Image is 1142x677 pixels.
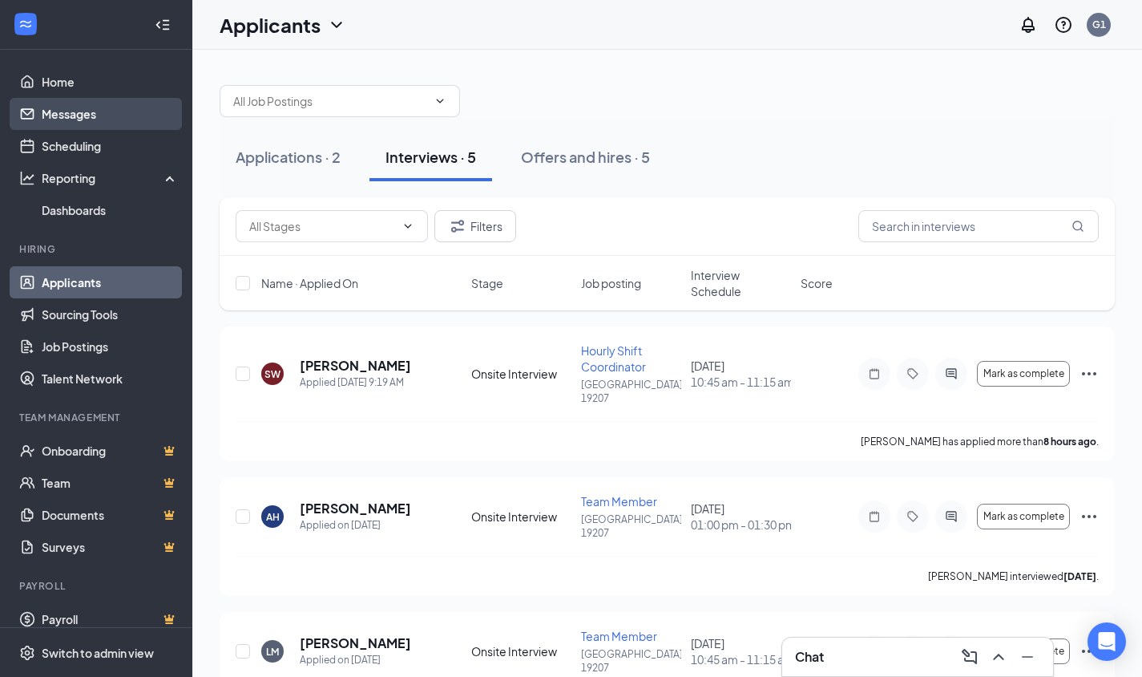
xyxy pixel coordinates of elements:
[249,217,395,235] input: All Stages
[581,494,657,509] span: Team Member
[1054,15,1073,34] svg: QuestionInfo
[691,517,791,533] span: 01:00 pm - 01:30 pm
[865,367,884,380] svg: Note
[300,634,411,652] h5: [PERSON_NAME]
[42,363,179,395] a: Talent Network
[986,644,1011,670] button: ChevronUp
[795,648,824,666] h3: Chat
[42,266,179,298] a: Applicants
[300,517,411,533] div: Applied on [DATE]
[1079,364,1099,383] svg: Ellipses
[471,509,571,525] div: Onsite Interview
[1015,644,1040,670] button: Minimize
[42,531,179,563] a: SurveysCrown
[19,242,176,256] div: Hiring
[261,275,358,291] span: Name · Applied On
[801,275,833,291] span: Score
[691,358,791,390] div: [DATE]
[233,92,427,110] input: All Job Postings
[521,147,650,167] div: Offers and hires · 5
[42,435,179,467] a: OnboardingCrown
[19,411,176,424] div: Team Management
[691,501,791,533] div: [DATE]
[19,579,176,593] div: Payroll
[1019,15,1038,34] svg: Notifications
[1063,570,1096,582] b: [DATE]
[1092,18,1106,31] div: G1
[960,647,979,667] svg: ComposeMessage
[42,66,179,98] a: Home
[1088,622,1126,661] div: Open Intercom Messenger
[928,570,1099,583] p: [PERSON_NAME] interviewed .
[1079,642,1099,661] svg: Ellipses
[42,330,179,363] a: Job Postings
[448,217,467,236] svg: Filter
[858,210,1099,242] input: Search in interviews
[19,645,35,661] svg: Settings
[581,647,681,675] p: [GEOGRAPHIC_DATA] 19207
[18,16,34,32] svg: WorkstreamLogo
[434,95,446,107] svg: ChevronDown
[220,11,321,39] h1: Applicants
[983,511,1064,522] span: Mark as complete
[1018,647,1037,667] svg: Minimize
[581,275,641,291] span: Job posting
[1071,220,1084,233] svg: MagnifyingGlass
[903,367,922,380] svg: Tag
[300,500,411,517] h5: [PERSON_NAME]
[42,194,179,226] a: Dashboards
[691,651,791,667] span: 10:45 am - 11:15 am
[300,357,411,375] h5: [PERSON_NAME]
[989,647,1008,667] svg: ChevronUp
[861,435,1099,448] p: [PERSON_NAME] has applied more than .
[691,635,791,667] div: [DATE]
[42,130,179,162] a: Scheduling
[42,170,180,186] div: Reporting
[19,170,35,186] svg: Analysis
[42,98,179,130] a: Messages
[942,367,961,380] svg: ActiveChat
[264,367,280,381] div: SW
[266,510,280,524] div: AH
[581,378,681,405] p: [GEOGRAPHIC_DATA] 19207
[581,513,681,540] p: [GEOGRAPHIC_DATA] 19207
[155,17,171,33] svg: Collapse
[266,645,279,659] div: LM
[300,652,411,668] div: Applied on [DATE]
[471,643,571,659] div: Onsite Interview
[42,645,154,661] div: Switch to admin view
[942,510,961,523] svg: ActiveChat
[42,467,179,499] a: TeamCrown
[581,343,646,374] span: Hourly Shift Coordinator
[977,504,1070,529] button: Mark as complete
[957,644,983,670] button: ComposeMessage
[1043,436,1096,448] b: 8 hours ago
[236,147,341,167] div: Applications · 2
[42,603,179,635] a: PayrollCrown
[983,368,1064,379] span: Mark as complete
[903,510,922,523] svg: Tag
[471,275,503,291] span: Stage
[385,147,476,167] div: Interviews · 5
[434,210,516,242] button: Filter Filters
[42,499,179,531] a: DocumentsCrown
[471,366,571,382] div: Onsite Interview
[691,267,791,299] span: Interview Schedule
[1079,507,1099,526] svg: Ellipses
[691,374,791,390] span: 10:45 am - 11:15 am
[42,298,179,330] a: Sourcing Tools
[327,15,346,34] svg: ChevronDown
[300,375,411,391] div: Applied [DATE] 9:19 AM
[977,361,1070,387] button: Mark as complete
[402,220,414,233] svg: ChevronDown
[581,629,657,643] span: Team Member
[865,510,884,523] svg: Note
